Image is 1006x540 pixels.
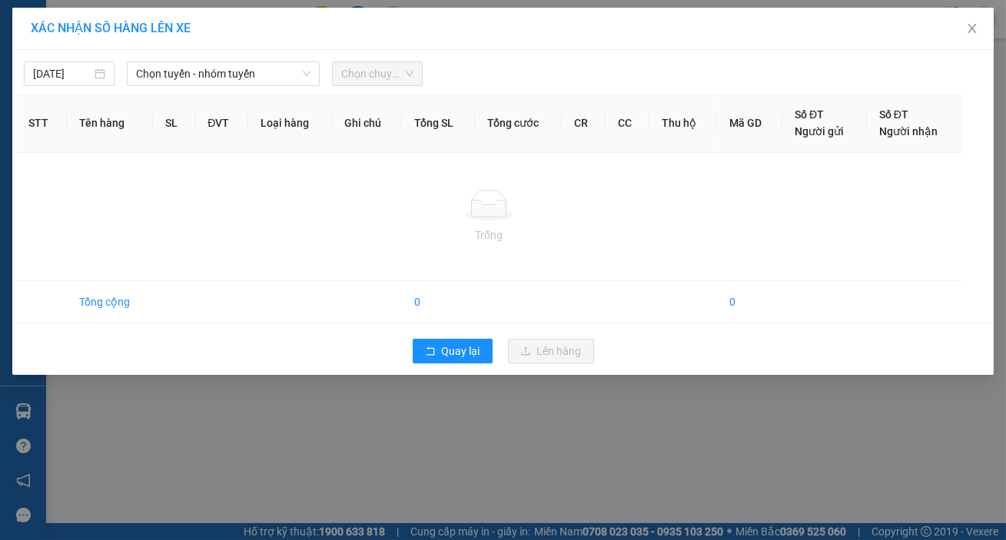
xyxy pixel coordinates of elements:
span: - [48,104,120,118]
td: 0 [402,281,475,323]
span: Chọn tuyến - nhóm tuyến [136,62,310,85]
span: Chọn chuyến [341,62,413,85]
th: Loại hàng [248,94,332,153]
td: Tổng cộng [67,281,153,323]
th: Tổng SL [402,94,475,153]
span: 0979459930 [51,104,120,118]
th: Tổng cước [475,94,562,153]
div: Trống [28,227,949,243]
span: close [966,22,978,35]
th: SL [153,94,195,153]
strong: HOTLINE : [65,22,117,34]
button: uploadLên hàng [508,339,594,363]
th: ĐVT [195,94,248,153]
strong: CÔNG TY VẬN TẢI ĐỨC TRƯỞNG [33,8,198,20]
th: Mã GD [717,94,782,153]
input: 14/09/2025 [33,65,91,82]
span: rollback [425,346,436,358]
button: rollbackQuay lại [413,339,493,363]
span: down [302,69,311,78]
th: Ghi chú [332,94,402,153]
button: Close [951,8,994,51]
span: 19009397 [120,22,165,34]
span: XÁC NHẬN SỐ HÀNG LÊN XE [31,21,191,35]
span: DCT20/51A Phường [GEOGRAPHIC_DATA] [45,70,176,97]
th: CC [606,94,649,153]
span: Quay lại [442,343,480,359]
td: 0 [717,281,782,323]
span: Gửi [12,63,28,75]
span: Số ĐT [795,108,824,121]
span: VP [GEOGRAPHIC_DATA] - [45,55,203,97]
span: - [45,39,48,52]
th: Thu hộ [649,94,717,153]
th: Tên hàng [67,94,153,153]
th: CR [562,94,606,153]
span: Số ĐT [879,108,908,121]
th: STT [16,94,67,153]
span: Người gửi [795,125,844,137]
span: Người nhận [879,125,938,137]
